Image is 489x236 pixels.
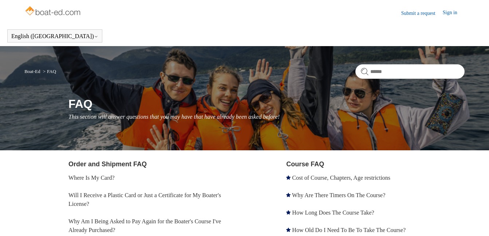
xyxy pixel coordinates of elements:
[24,4,82,19] img: Boat-Ed Help Center home page
[68,175,115,181] a: Where Is My Card?
[68,192,221,207] a: Will I Receive a Plastic Card or Just a Certificate for My Boater's License?
[443,9,465,17] a: Sign in
[286,228,291,232] svg: Promoted article
[442,212,484,231] div: Chat Support
[292,227,406,233] a: How Old Do I Need To Be To Take The Course?
[292,192,385,198] a: Why Are There Timers On The Course?
[286,210,291,215] svg: Promoted article
[68,95,465,113] h1: FAQ
[24,69,42,74] li: Boat-Ed
[68,113,465,121] p: This section will answer questions that you may have that have already been asked before!
[355,64,465,79] input: Search
[286,193,291,197] svg: Promoted article
[286,175,291,180] svg: Promoted article
[286,160,324,168] a: Course FAQ
[42,69,56,74] li: FAQ
[292,209,374,216] a: How Long Does The Course Take?
[11,33,98,40] button: English ([GEOGRAPHIC_DATA])
[24,69,40,74] a: Boat-Ed
[292,175,390,181] a: Cost of Course, Chapters, Age restrictions
[68,218,221,233] a: Why Am I Being Asked to Pay Again for the Boater's Course I've Already Purchased?
[68,160,147,168] a: Order and Shipment FAQ
[401,9,443,17] a: Submit a request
